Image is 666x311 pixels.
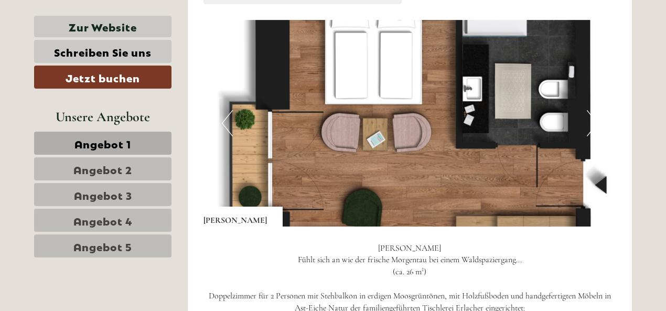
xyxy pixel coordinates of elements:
[34,16,171,37] a: Zur Website
[34,66,171,89] a: Jetzt buchen
[34,107,171,126] div: Unsere Angebote
[74,187,132,202] span: Angebot 3
[73,239,132,253] span: Angebot 5
[222,110,233,136] button: Previous
[73,162,132,176] span: Angebot 2
[203,207,283,227] div: [PERSON_NAME]
[587,110,598,136] button: Next
[203,20,617,227] img: image
[74,136,131,151] span: Angebot 1
[34,40,171,63] a: Schreiben Sie uns
[73,213,133,228] span: Angebot 4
